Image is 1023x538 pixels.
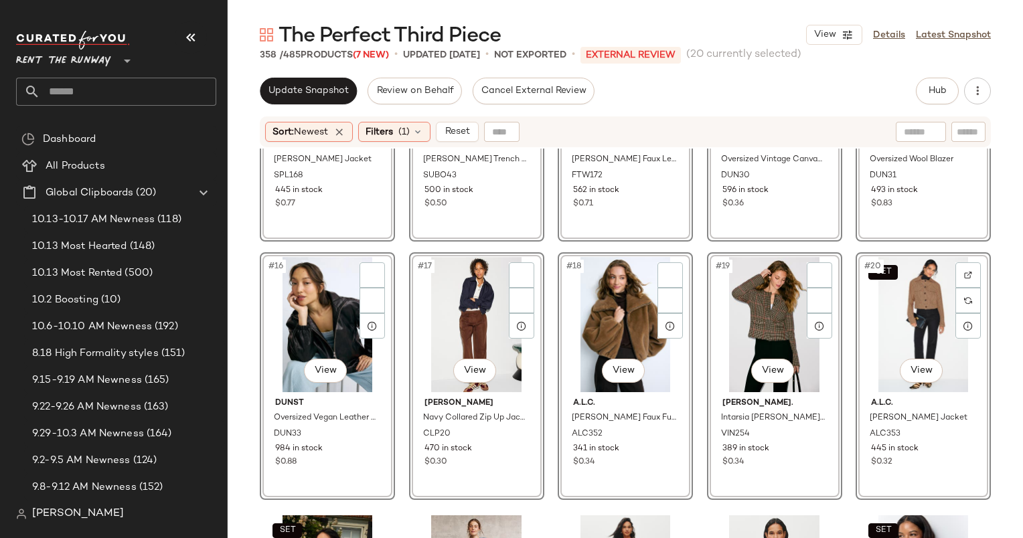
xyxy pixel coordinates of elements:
span: 10.13-10.17 AM Newness [32,212,155,228]
span: #20 [863,260,884,273]
button: View [900,359,943,383]
span: 10.2 Boosting [32,292,98,308]
span: Dashboard [43,132,96,147]
span: (165) [142,373,169,388]
span: DUN33 [274,428,301,440]
img: ALC353.jpg [860,257,986,392]
span: 485 [283,50,301,60]
span: 9.8-9.12 AM Newness [32,480,137,495]
span: (10) [98,292,121,308]
span: FTW172 [572,170,603,182]
span: [PERSON_NAME] Jacket [870,412,967,424]
span: • [485,47,489,63]
span: [PERSON_NAME] Trench Coat [423,154,528,166]
span: View [612,365,635,376]
p: External REVIEW [580,47,681,64]
span: (152) [137,480,163,495]
span: (118) [155,212,181,228]
button: View [806,25,862,45]
span: VIN254 [721,428,750,440]
span: Rent the Runway [16,46,111,70]
button: View [453,359,496,383]
span: Newest [294,127,328,137]
a: Latest Snapshot [916,28,991,42]
button: Hub [916,78,959,104]
span: (151) [159,346,185,361]
button: Cancel External Review [473,78,595,104]
span: All Products [46,159,105,174]
span: Update Snapshot [268,86,349,96]
span: (1) [398,125,410,139]
span: (500) [122,266,153,281]
img: svg%3e [16,509,27,519]
span: • [572,47,575,63]
span: 8.18 High Formality styles [32,346,159,361]
span: 358 / [260,50,283,60]
a: Details [873,28,905,42]
span: Navy Collared Zip Up Jacket [423,412,528,424]
button: SET [868,523,898,538]
span: (192) [152,319,178,335]
span: (148) [127,239,155,254]
span: DUN31 [870,170,896,182]
span: (163) [141,399,169,415]
span: (7 New) [353,50,389,60]
img: cfy_white_logo.C9jOOHJF.svg [16,31,130,50]
span: ALC352 [572,428,603,440]
span: Hub [928,86,947,96]
span: #16 [267,260,286,273]
img: svg%3e [964,296,972,304]
span: Cancel External Review [481,86,586,96]
span: 10.13 Most Hearted [32,239,127,254]
img: svg%3e [964,271,972,279]
button: Review on Behalf [368,78,461,104]
span: 9.15-9.19 AM Newness [32,373,142,388]
span: #18 [565,260,584,273]
p: Not Exported [494,48,566,62]
span: CLP20 [423,428,451,440]
span: View [463,365,485,376]
span: [PERSON_NAME] Faux Fur Jacket [572,412,676,424]
span: Intarsia [PERSON_NAME] Plaid Jacket [721,412,825,424]
span: [PERSON_NAME] Jacket [274,154,372,166]
span: #17 [416,260,435,273]
span: (20 currently selected) [686,47,801,63]
span: #19 [714,260,732,273]
span: Oversized Vegan Leather Wind Breaker [274,412,378,424]
span: ALC353 [870,428,900,440]
img: ALC352.jpg [562,257,688,392]
span: Global Clipboards [46,185,133,201]
span: 9.2-9.5 AM Newness [32,453,131,468]
span: (164) [144,426,172,442]
span: [PERSON_NAME] Faux Leather Blazer [572,154,676,166]
img: CLP20.jpg [414,257,540,392]
span: SET [279,526,295,535]
span: SPL168 [274,170,303,182]
div: Products [260,48,389,62]
p: updated [DATE] [403,48,480,62]
span: SET [874,526,891,535]
img: svg%3e [21,132,35,146]
span: The Perfect Third Piece [279,23,501,50]
button: View [602,359,645,383]
span: Reset [444,126,469,137]
span: 10.13 Most Rented [32,266,122,281]
span: SUBO43 [423,170,457,182]
button: View [751,359,794,383]
span: Review on Behalf [376,86,453,96]
img: svg%3e [260,28,273,41]
span: Oversized Vintage Canvas Work Jacket [721,154,825,166]
span: 9.22-9.26 AM Newness [32,399,141,415]
button: View [304,359,347,383]
span: Oversized Wool Blazer [870,154,953,166]
span: 10.6-10.10 AM Newness [32,319,152,335]
span: Filters [366,125,393,139]
span: (20) [133,185,156,201]
span: • [394,47,398,63]
span: 9.29-10.3 AM Newness [32,426,144,442]
button: Reset [436,122,479,142]
span: View [813,29,836,40]
button: Update Snapshot [260,78,357,104]
span: Sort: [272,125,328,139]
span: View [761,365,783,376]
